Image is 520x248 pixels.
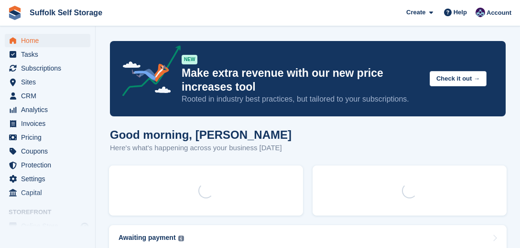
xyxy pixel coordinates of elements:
img: price-adjustments-announcement-icon-8257ccfd72463d97f412b2fc003d46551f7dbcb40ab6d574587a9cd5c0d94... [114,45,181,100]
span: Tasks [21,48,78,61]
a: menu [5,34,90,47]
img: stora-icon-8386f47178a22dfd0bd8f6a31ec36ba5ce8667c1dd55bd0f319d3a0aa187defe.svg [8,6,22,20]
span: Coupons [21,145,78,158]
span: Online Store [21,219,78,233]
span: Subscriptions [21,62,78,75]
h1: Good morning, [PERSON_NAME] [110,128,292,141]
span: Create [406,8,425,17]
a: menu [5,219,90,233]
p: Make extra revenue with our new price increases tool [182,66,422,94]
a: menu [5,48,90,61]
p: Rooted in industry best practices, but tailored to your subscriptions. [182,94,422,104]
a: menu [5,89,90,103]
a: Preview store [79,220,90,232]
span: Home [21,34,78,47]
p: Here's what's happening across your business [DATE] [110,143,292,154]
span: Sites [21,75,78,89]
a: menu [5,75,90,89]
a: Suffolk Self Storage [26,5,106,21]
span: Help [454,8,467,17]
span: Account [487,8,511,18]
div: Awaiting payment [119,234,176,242]
span: Invoices [21,117,78,130]
span: Settings [21,172,78,186]
span: Analytics [21,103,78,116]
span: Storefront [9,207,95,217]
span: Pricing [21,131,78,144]
span: Capital [21,186,78,199]
a: menu [5,172,90,186]
a: menu [5,117,90,130]
img: William Notcutt [476,8,485,17]
a: menu [5,158,90,172]
div: NEW [182,55,197,64]
a: menu [5,145,90,158]
span: CRM [21,89,78,103]
a: menu [5,186,90,199]
img: icon-info-grey-7440780725fd019a000dd9b08b2336e03edf1995a4989e88bcd33f0948082b44.svg [178,236,184,241]
span: Protection [21,158,78,172]
a: menu [5,62,90,75]
a: menu [5,131,90,144]
a: menu [5,103,90,116]
button: Check it out → [430,71,487,87]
